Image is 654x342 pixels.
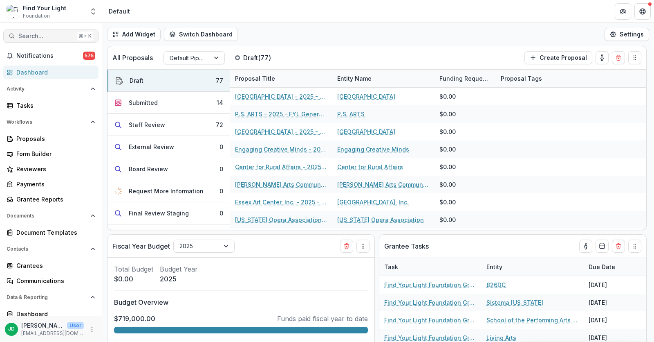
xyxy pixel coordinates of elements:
div: $0.00 [439,198,456,206]
div: Final Review Staging [129,209,189,217]
button: Settings [605,28,649,41]
div: Entity [482,258,584,276]
div: Proposal Tags [496,70,598,87]
a: [PERSON_NAME] Arts Community, Inc. - 2025 - FYL General Grant Application [235,180,327,189]
p: Total Budget [114,264,153,274]
button: Staff Review72 [108,114,230,136]
div: Default [109,7,130,16]
img: Find Your Light [7,5,20,18]
a: [GEOGRAPHIC_DATA] [337,92,395,101]
span: Activity [7,86,87,92]
div: Find Your Light [23,4,66,12]
button: Drag [628,240,641,253]
button: Open Data & Reporting [3,291,99,304]
button: Open entity switcher [87,3,99,20]
div: Funding Requested [435,70,496,87]
div: Staff Review [129,120,165,129]
div: Board Review [129,165,168,173]
button: Draft77 [108,70,230,92]
div: Tasks [16,101,92,110]
div: Grantees [16,261,92,270]
div: Proposal Title [230,70,332,87]
span: Search... [18,33,74,40]
a: Reviewers [3,162,99,176]
div: Due Date [584,258,645,276]
a: Find Your Light Foundation Grant Report [384,298,477,307]
a: Sistema [US_STATE] [486,298,543,307]
p: All Proposals [112,53,153,63]
p: Draft ( 77 ) [243,53,305,63]
a: [GEOGRAPHIC_DATA], Inc. [337,198,409,206]
button: Delete card [340,240,353,253]
a: Essex Art Center, Inc. - 2025 - FYL General Grant Application [235,198,327,206]
div: Task [379,258,482,276]
div: [DATE] [584,276,645,294]
span: 575 [83,52,95,60]
button: Drag [628,51,641,64]
button: Request More Information0 [108,180,230,202]
a: Communications [3,274,99,288]
div: 0 [219,209,223,217]
a: Center for Rural Affairs - 2025 - FYL General Grant Application [235,163,327,171]
div: Draft [130,76,143,85]
button: Notifications575 [3,49,99,62]
button: Search... [3,29,99,43]
div: Proposal Title [230,74,280,83]
button: Switch Dashboard [164,28,238,41]
a: Center for Rural Affairs [337,163,403,171]
div: Jeffrey Dollinger [8,326,15,332]
div: 14 [217,98,223,107]
button: Open Contacts [3,242,99,256]
button: Create Proposal [524,51,592,64]
button: More [87,324,97,334]
div: Submitted [129,98,158,107]
div: Entity Name [332,70,435,87]
a: Dashboard [3,66,99,79]
a: Form Builder [3,147,99,161]
button: Add Widget [107,28,161,41]
div: Form Builder [16,149,92,158]
span: Documents [7,213,87,219]
a: [GEOGRAPHIC_DATA] - 2025 - FYL General Grant Application [235,92,327,101]
nav: breadcrumb [105,5,133,17]
a: Grantee Reports [3,193,99,206]
a: Tasks [3,99,99,112]
button: Final Review Staging0 [108,202,230,224]
div: Due Date [584,263,620,271]
a: [US_STATE] Opera Association [337,215,424,224]
p: Budget Year [160,264,198,274]
div: $0.00 [439,92,456,101]
div: External Review [129,143,174,151]
button: Partners [615,3,631,20]
div: Proposal Tags [496,74,547,83]
button: Calendar [596,240,609,253]
a: 826DC [486,281,506,289]
div: Document Templates [16,228,92,237]
span: Contacts [7,246,87,252]
div: Dashboard [16,310,92,318]
button: Open Documents [3,209,99,222]
p: $719,000.00 [114,314,155,324]
span: Data & Reporting [7,294,87,300]
div: [DATE] [584,294,645,311]
a: Payments [3,177,99,191]
p: [EMAIL_ADDRESS][DOMAIN_NAME] [21,330,84,337]
a: P.S. ARTS [337,110,365,118]
p: [PERSON_NAME] [21,321,64,330]
div: Grantee Reports [16,195,92,204]
a: Engaging Creative Minds - 2025 - FYL General Grant Application [235,145,327,154]
div: 77 [216,76,223,85]
span: Foundation [23,12,50,20]
span: Workflows [7,119,87,125]
div: $0.00 [439,110,456,118]
a: Living Arts [486,333,516,342]
p: Grantee Tasks [384,241,429,251]
button: Get Help [634,3,651,20]
p: $0.00 [114,274,153,284]
a: Find Your Light Foundation Grant Report [384,316,477,324]
div: Communications [16,276,92,285]
p: Fiscal Year Budget [112,241,170,251]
